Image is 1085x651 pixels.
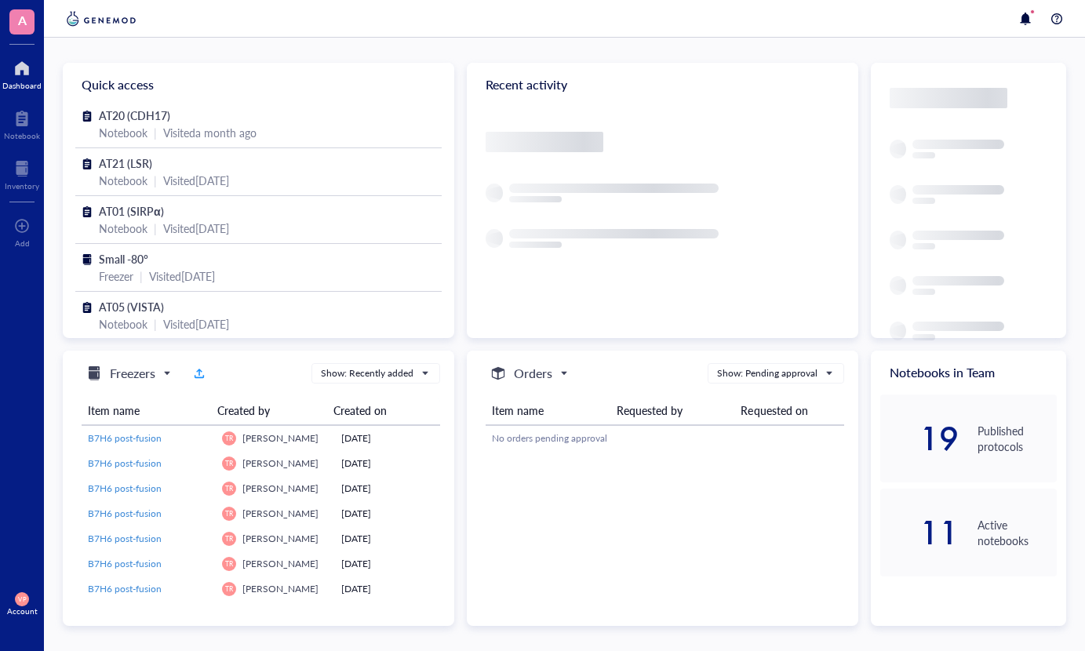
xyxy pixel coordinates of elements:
span: B7H6 post-fusion [88,456,162,470]
div: Quick access [63,63,454,107]
div: | [154,315,157,333]
a: Dashboard [2,56,42,90]
h5: Freezers [110,364,155,383]
span: TR [225,435,233,442]
div: Inventory [5,181,39,191]
div: [DATE] [341,582,434,596]
span: TR [225,560,233,568]
div: Notebook [99,172,147,189]
a: B7H6 post-fusion [88,507,209,521]
a: Notebook [4,106,40,140]
span: AT21 (LSR) [99,155,152,171]
a: B7H6 post-fusion [88,431,209,446]
th: Requested on [734,396,844,425]
div: Recent activity [467,63,858,107]
span: VP [18,595,26,602]
span: B7H6 post-fusion [88,482,162,495]
span: TR [225,510,233,518]
span: B7H6 post-fusion [88,532,162,545]
th: Item name [486,396,610,425]
a: Inventory [5,156,39,191]
a: B7H6 post-fusion [88,532,209,546]
span: Small -80° [99,251,148,267]
div: Visited [DATE] [149,267,215,285]
div: [DATE] [341,557,434,571]
div: Show: Pending approval [717,366,817,380]
div: [DATE] [341,507,434,521]
span: [PERSON_NAME] [242,456,319,470]
th: Created on [327,396,429,425]
span: [PERSON_NAME] [242,557,319,570]
span: TR [225,585,233,593]
span: AT01 (SIRPα) [99,203,164,219]
span: TR [225,535,233,543]
span: [PERSON_NAME] [242,532,319,545]
img: genemod-logo [63,9,140,28]
a: B7H6 post-fusion [88,582,209,596]
a: B7H6 post-fusion [88,456,209,471]
span: [PERSON_NAME] [242,582,319,595]
div: Notebook [4,131,40,140]
div: [DATE] [341,532,434,546]
span: B7H6 post-fusion [88,431,162,445]
span: [PERSON_NAME] [242,507,319,520]
span: AT05 (VISTA) [99,299,164,315]
span: B7H6 post-fusion [88,557,162,570]
span: B7H6 post-fusion [88,507,162,520]
div: | [154,172,157,189]
span: TR [225,460,233,467]
div: Account [7,606,38,616]
div: Freezer [99,267,133,285]
div: | [140,267,143,285]
div: No orders pending approval [492,431,838,446]
span: AT20 (CDH17) [99,107,170,123]
div: [DATE] [341,431,434,446]
th: Requested by [610,396,735,425]
div: Visited [DATE] [163,172,229,189]
a: B7H6 post-fusion [88,557,209,571]
div: | [154,220,157,237]
a: B7H6 post-fusion [88,482,209,496]
span: [PERSON_NAME] [242,431,319,445]
span: TR [225,485,233,493]
div: 19 [880,426,959,451]
div: Show: Recently added [321,366,413,380]
div: Notebook [99,315,147,333]
div: 11 [880,520,959,545]
th: Created by [211,396,326,425]
div: Active notebooks [978,517,1057,548]
div: [DATE] [341,456,434,471]
div: | [154,124,157,141]
div: [DATE] [341,482,434,496]
th: Item name [82,396,211,425]
span: A [18,10,27,30]
div: Dashboard [2,81,42,90]
div: Visited a month ago [163,124,257,141]
div: Notebook [99,124,147,141]
span: [PERSON_NAME] [242,482,319,495]
h5: Orders [514,364,552,383]
div: Published protocols [978,423,1057,454]
div: Notebooks in Team [871,351,1066,395]
div: Visited [DATE] [163,220,229,237]
div: Add [15,238,30,248]
div: Notebook [99,220,147,237]
div: Visited [DATE] [163,315,229,333]
span: B7H6 post-fusion [88,582,162,595]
